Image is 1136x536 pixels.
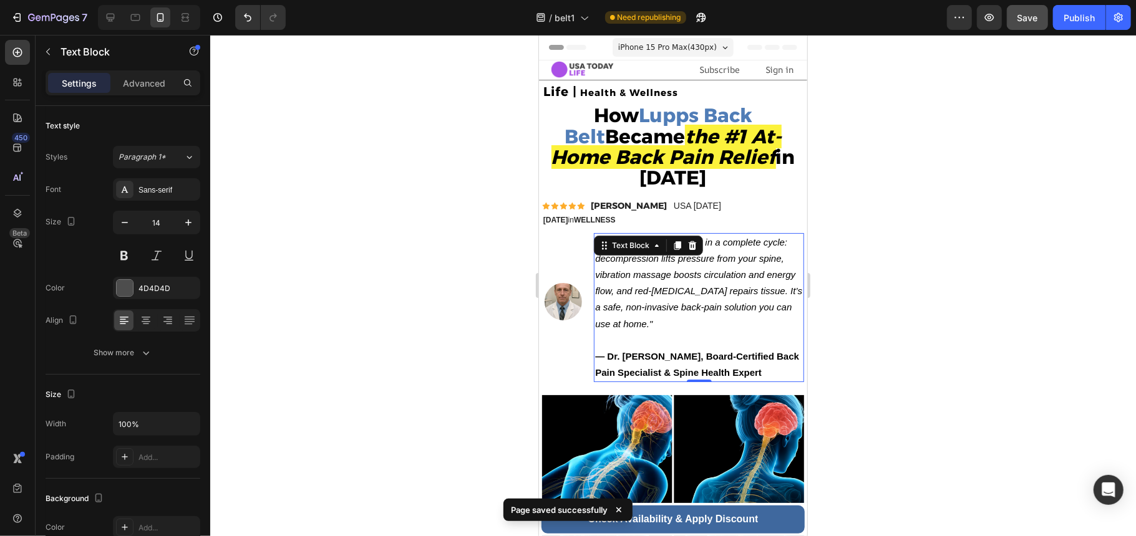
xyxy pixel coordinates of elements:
[113,146,200,168] button: Paragraph 1*
[61,44,167,59] p: Text Block
[2,471,266,499] a: Check Availability & Apply Discount
[46,120,80,132] div: Text style
[235,5,286,30] div: Undo/Redo
[1053,5,1105,30] button: Publish
[550,11,553,24] span: /
[1064,11,1095,24] div: Publish
[138,283,197,294] div: 4D4D4D
[511,504,608,516] p: Page saved successfully
[1017,12,1038,23] span: Save
[539,35,807,536] iframe: Design area
[555,11,575,24] span: belt1
[46,491,106,507] div: Background
[46,151,67,163] div: Styles
[46,214,79,231] div: Size
[138,452,197,463] div: Add...
[138,522,197,534] div: Add...
[1094,475,1124,505] div: Open Intercom Messenger
[123,77,165,90] p: Advanced
[46,342,200,364] button: Show more
[119,151,166,163] span: Paragraph 1*
[82,10,87,25] p: 7
[114,413,200,435] input: Auto
[9,228,30,238] div: Beta
[5,5,93,30] button: 7
[46,386,79,403] div: Size
[46,312,80,329] div: Align
[46,451,74,462] div: Padding
[46,522,65,533] div: Color
[46,184,61,195] div: Font
[1007,5,1048,30] button: Save
[46,418,66,429] div: Width
[138,184,197,196] div: Sans-serif
[12,133,30,143] div: 450
[62,77,97,90] p: Settings
[49,479,220,489] strong: Check Availability & Apply Discount
[618,12,681,23] span: Need republishing
[46,282,65,294] div: Color
[94,347,152,359] div: Show more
